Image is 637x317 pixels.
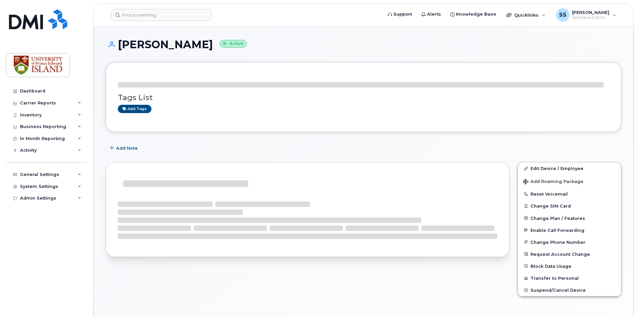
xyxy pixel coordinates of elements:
[220,40,247,48] small: Active
[106,39,621,50] h1: [PERSON_NAME]
[518,188,621,200] button: Reset Voicemail
[531,228,584,233] span: Enable Call Forwarding
[518,174,621,188] button: Add Roaming Package
[118,105,151,113] a: Add tags
[518,162,621,174] a: Edit Device / Employee
[118,93,609,102] h3: Tags List
[518,260,621,272] button: Block Data Usage
[531,288,586,293] span: Suspend/Cancel Device
[116,145,138,151] span: Add Note
[518,212,621,224] button: Change Plan / Features
[106,142,143,154] button: Add Note
[518,236,621,248] button: Change Phone Number
[518,284,621,296] button: Suspend/Cancel Device
[518,224,621,236] button: Enable Call Forwarding
[523,179,583,185] span: Add Roaming Package
[518,248,621,260] button: Request Account Change
[518,272,621,284] button: Transfer to Personal
[531,216,585,221] span: Change Plan / Features
[518,200,621,212] button: Change SIM Card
